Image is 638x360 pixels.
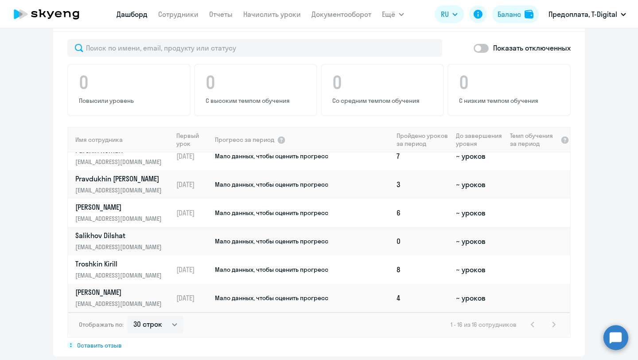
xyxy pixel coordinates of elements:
p: Troshkin Kirill [75,259,167,269]
td: ~ уроков [452,284,506,312]
input: Поиск по имени, email, продукту или статусу [67,39,442,57]
td: ~ уроков [452,255,506,284]
td: 8 [393,255,452,284]
td: [DATE] [173,199,214,227]
p: [EMAIL_ADDRESS][DOMAIN_NAME] [75,299,167,309]
span: Оставить отзыв [77,341,122,349]
div: Баланс [498,9,521,20]
span: Мало данных, чтобы оценить прогресс [215,152,328,160]
p: Pravdukhin [PERSON_NAME] [75,174,167,184]
a: Документооборот [311,10,371,19]
p: [EMAIL_ADDRESS][DOMAIN_NAME] [75,242,167,252]
th: Пройдено уроков за период [393,127,452,153]
p: Предоплата, T-Digital [549,9,617,20]
p: [EMAIL_ADDRESS][DOMAIN_NAME] [75,214,167,223]
a: Parshin Roman[EMAIL_ADDRESS][DOMAIN_NAME] [75,145,172,167]
span: 1 - 16 из 16 сотрудников [451,321,517,329]
td: [DATE] [173,142,214,170]
td: ~ уроков [452,199,506,227]
td: 6 [393,199,452,227]
button: Балансbalance [492,5,539,23]
span: RU [441,9,449,20]
td: [DATE] [173,284,214,312]
span: Мало данных, чтобы оценить прогресс [215,180,328,188]
button: RU [435,5,464,23]
span: Прогресс за период [215,136,274,144]
p: [PERSON_NAME] [75,202,167,212]
a: Начислить уроки [243,10,301,19]
td: 0 [393,227,452,255]
button: Ещё [382,5,404,23]
span: Отображать по: [79,321,124,329]
p: Salikhov Dilshat [75,231,167,240]
td: 4 [393,284,452,312]
p: [EMAIL_ADDRESS][DOMAIN_NAME] [75,270,167,280]
th: Имя сотрудника [68,127,173,153]
span: Мало данных, чтобы оценить прогресс [215,209,328,217]
a: Troshkin Kirill[EMAIL_ADDRESS][DOMAIN_NAME] [75,259,172,280]
img: balance [525,10,533,19]
a: [PERSON_NAME][EMAIL_ADDRESS][DOMAIN_NAME] [75,202,172,223]
a: [PERSON_NAME][EMAIL_ADDRESS][DOMAIN_NAME] [75,287,172,309]
p: [EMAIL_ADDRESS][DOMAIN_NAME] [75,157,167,167]
p: Показать отключенных [493,43,571,53]
span: Мало данных, чтобы оценить прогресс [215,294,328,302]
a: Отчеты [209,10,233,19]
td: ~ уроков [452,170,506,199]
span: Ещё [382,9,395,20]
a: Salikhov Dilshat[EMAIL_ADDRESS][DOMAIN_NAME] [75,231,172,252]
td: [DATE] [173,255,214,284]
a: Pravdukhin [PERSON_NAME][EMAIL_ADDRESS][DOMAIN_NAME] [75,174,172,195]
a: Сотрудники [158,10,198,19]
button: Предоплата, T-Digital [544,4,630,25]
p: [PERSON_NAME] [75,287,167,297]
span: Мало данных, чтобы оценить прогресс [215,237,328,245]
td: ~ уроков [452,227,506,255]
td: ~ уроков [452,142,506,170]
a: Дашборд [117,10,148,19]
p: [EMAIL_ADDRESS][DOMAIN_NAME] [75,185,167,195]
td: 7 [393,142,452,170]
span: Темп обучения за период [510,132,558,148]
th: До завершения уровня [452,127,506,153]
td: 3 [393,170,452,199]
th: Первый урок [173,127,214,153]
span: Мало данных, чтобы оценить прогресс [215,266,328,274]
td: [DATE] [173,170,214,199]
